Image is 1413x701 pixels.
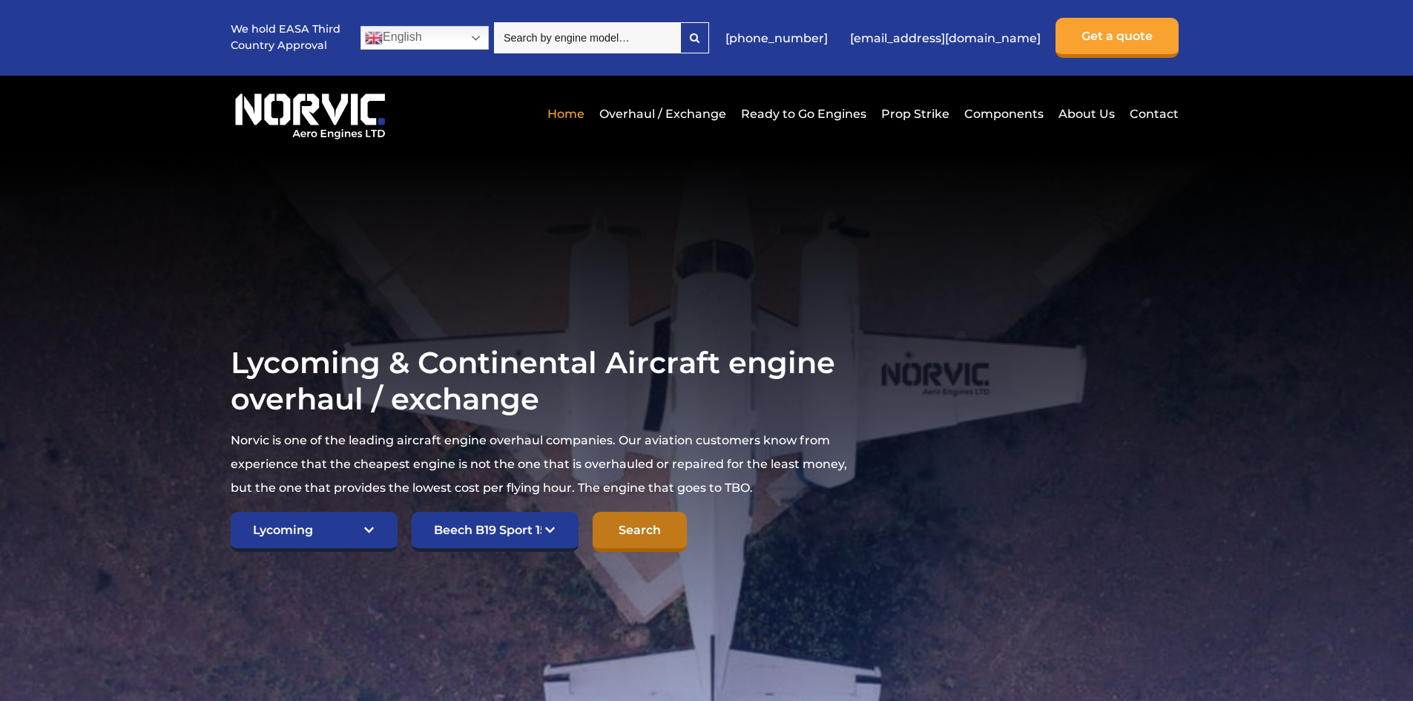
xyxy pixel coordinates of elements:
[1055,96,1119,132] a: About Us
[544,96,588,132] a: Home
[231,429,849,500] p: Norvic is one of the leading aircraft engine overhaul companies. Our aviation customers know from...
[1055,18,1179,58] a: Get a quote
[737,96,870,132] a: Ready to Go Engines
[1126,96,1179,132] a: Contact
[231,344,849,417] h1: Lycoming & Continental Aircraft engine overhaul / exchange
[365,29,383,47] img: en
[843,20,1048,56] a: [EMAIL_ADDRESS][DOMAIN_NAME]
[718,20,835,56] a: [PHONE_NUMBER]
[231,22,342,53] p: We hold EASA Third Country Approval
[877,96,953,132] a: Prop Strike
[961,96,1047,132] a: Components
[231,87,389,140] img: Norvic Aero Engines logo
[593,512,687,552] input: Search
[360,26,489,50] a: English
[494,22,680,53] input: Search by engine model…
[596,96,730,132] a: Overhaul / Exchange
